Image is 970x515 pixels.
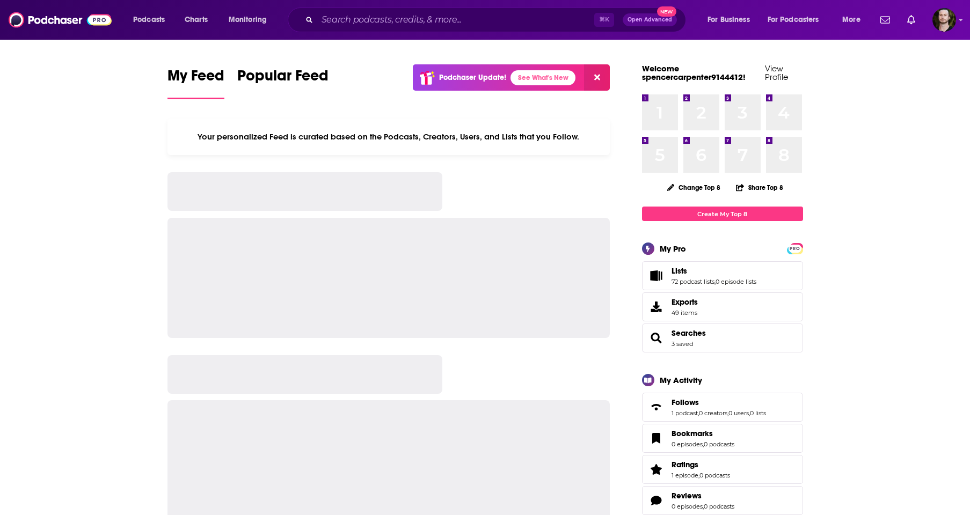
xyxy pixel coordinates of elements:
span: , [698,409,699,417]
span: Exports [646,299,667,314]
a: 72 podcast lists [672,278,714,285]
a: Follows [646,400,667,415]
a: 0 creators [699,409,727,417]
span: Exports [672,297,698,307]
a: 1 episode [672,472,698,479]
a: 3 saved [672,340,693,348]
a: Reviews [672,491,734,501]
span: , [749,409,750,417]
button: open menu [835,11,874,28]
a: 1 podcast [672,409,698,417]
span: Ratings [642,455,803,484]
span: , [714,278,716,285]
span: ⌘ K [594,13,614,27]
a: Show notifications dropdown [903,11,920,29]
button: Change Top 8 [661,181,727,194]
a: Exports [642,292,803,321]
a: 0 episodes [672,440,703,448]
button: Share Top 8 [735,177,784,198]
span: Logged in as OutlierAudio [932,8,956,32]
span: More [842,12,860,27]
button: open menu [700,11,763,28]
a: Lists [672,266,756,276]
a: 0 lists [750,409,766,417]
a: Welcome spencercarpenter9144412! [642,63,746,82]
a: Bookmarks [672,429,734,438]
span: My Feed [167,67,224,91]
span: New [657,6,676,17]
a: Ratings [672,460,730,469]
span: For Podcasters [768,12,819,27]
a: Bookmarks [646,431,667,446]
div: Your personalized Feed is curated based on the Podcasts, Creators, Users, and Lists that you Follow. [167,119,610,155]
a: 0 episodes [672,503,703,510]
img: Podchaser - Follow, Share and Rate Podcasts [9,10,112,30]
a: Create My Top 8 [642,207,803,221]
button: open menu [761,11,835,28]
span: Reviews [642,486,803,515]
a: Searches [646,330,667,345]
span: PRO [789,245,801,253]
button: open menu [221,11,281,28]
span: Open Advanced [628,17,672,23]
span: Reviews [672,491,702,501]
span: Searches [642,323,803,352]
a: Searches [672,328,706,338]
a: 0 podcasts [704,503,734,510]
a: Follows [672,398,766,407]
span: For Business [708,12,750,27]
a: Ratings [646,462,667,477]
span: Podcasts [133,12,165,27]
input: Search podcasts, credits, & more... [317,11,594,28]
span: , [703,440,704,448]
span: 49 items [672,309,698,317]
div: My Activity [660,375,702,385]
a: 0 podcasts [699,472,730,479]
span: Lists [672,266,687,276]
span: Charts [185,12,208,27]
a: View Profile [765,63,788,82]
span: Popular Feed [237,67,329,91]
a: 0 episode lists [716,278,756,285]
span: Follows [642,393,803,422]
p: Podchaser Update! [439,73,506,82]
button: open menu [126,11,179,28]
div: Search podcasts, credits, & more... [298,8,696,32]
a: Lists [646,268,667,283]
a: Popular Feed [237,67,329,99]
a: Charts [178,11,214,28]
a: Reviews [646,493,667,508]
a: 0 podcasts [704,440,734,448]
span: Bookmarks [672,429,713,438]
a: My Feed [167,67,224,99]
div: My Pro [660,244,686,254]
span: , [727,409,728,417]
span: Lists [642,261,803,290]
img: User Profile [932,8,956,32]
span: Bookmarks [642,424,803,453]
a: 0 users [728,409,749,417]
button: Show profile menu [932,8,956,32]
span: Monitoring [229,12,267,27]
span: , [703,503,704,510]
span: , [698,472,699,479]
span: Follows [672,398,699,407]
a: Show notifications dropdown [876,11,894,29]
a: PRO [789,244,801,252]
button: Open AdvancedNew [623,13,677,26]
span: Ratings [672,460,698,469]
a: See What's New [510,70,575,85]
